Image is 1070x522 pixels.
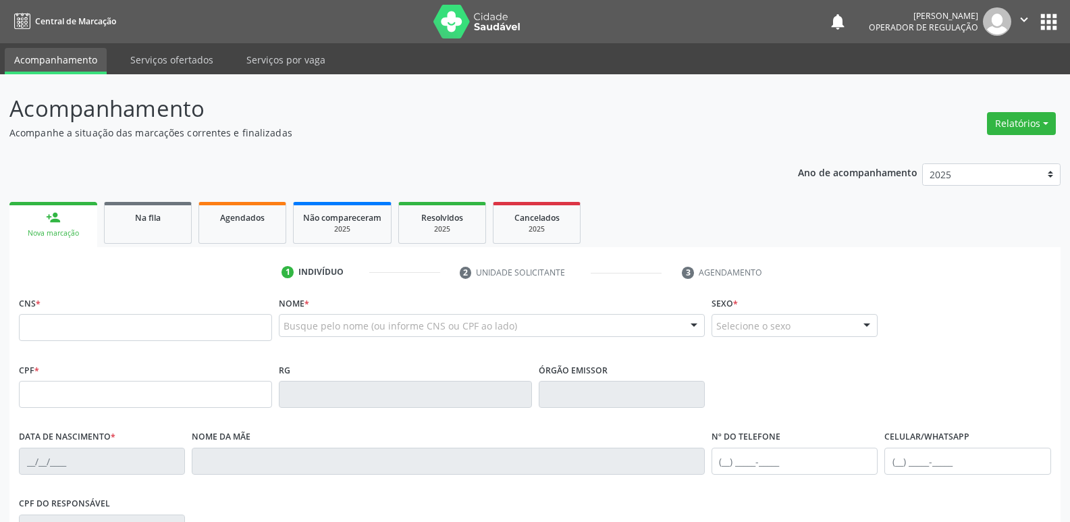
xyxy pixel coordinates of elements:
span: Central de Marcação [35,16,116,27]
label: Sexo [712,293,738,314]
a: Serviços por vaga [237,48,335,72]
div: 2025 [303,224,381,234]
div: Indivíduo [298,266,344,278]
label: Nome [279,293,309,314]
input: __/__/____ [19,448,185,475]
span: Operador de regulação [869,22,978,33]
span: Busque pelo nome (ou informe CNS ou CPF ao lado) [284,319,517,333]
button:  [1011,7,1037,36]
span: Agendados [220,212,265,224]
p: Ano de acompanhamento [798,163,917,180]
div: Nova marcação [19,228,88,238]
div: 2025 [408,224,476,234]
label: RG [279,360,290,381]
span: Cancelados [514,212,560,224]
input: (__) _____-_____ [712,448,878,475]
input: (__) _____-_____ [884,448,1050,475]
label: Data de nascimento [19,427,115,448]
span: Na fila [135,212,161,224]
button: apps [1037,10,1061,34]
div: 2025 [503,224,570,234]
label: Órgão emissor [539,360,608,381]
a: Acompanhamento [5,48,107,74]
img: img [983,7,1011,36]
a: Central de Marcação [9,10,116,32]
span: Não compareceram [303,212,381,224]
div: person_add [46,210,61,225]
label: Nº do Telefone [712,427,780,448]
label: Nome da mãe [192,427,250,448]
i:  [1017,12,1032,27]
span: Resolvidos [421,212,463,224]
div: [PERSON_NAME] [869,10,978,22]
p: Acompanhe a situação das marcações correntes e finalizadas [9,126,745,140]
span: Selecione o sexo [716,319,791,333]
label: CPF do responsável [19,494,110,515]
a: Serviços ofertados [121,48,223,72]
label: Celular/WhatsApp [884,427,969,448]
button: notifications [828,12,847,31]
p: Acompanhamento [9,92,745,126]
label: CNS [19,293,41,314]
button: Relatórios [987,112,1056,135]
div: 1 [282,266,294,278]
label: CPF [19,360,39,381]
